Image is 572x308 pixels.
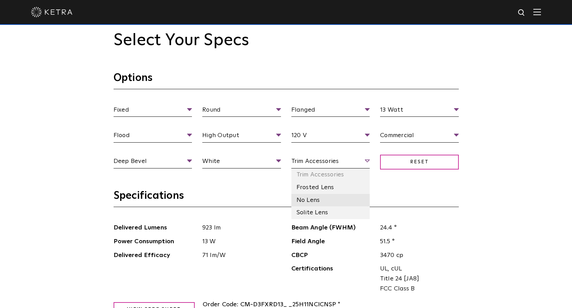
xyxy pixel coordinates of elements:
span: Reset [380,155,459,170]
span: 3470 cp [375,250,459,260]
h3: Options [114,71,459,89]
span: High Output [202,131,281,143]
span: FCC Class B [380,284,454,294]
span: Flood [114,131,192,143]
img: ketra-logo-2019-white [31,7,72,17]
span: 71 lm/W [197,250,281,260]
span: Title 24 [JA8] [380,274,454,284]
h3: Specifications [114,189,459,207]
li: Solite Lens [291,206,370,219]
span: Deep Bevel [114,156,192,168]
span: CBCP [291,250,375,260]
li: No Lens [291,194,370,207]
li: Trim Accessories [291,168,370,181]
span: Field Angle [291,237,375,247]
span: Fixed [114,105,192,117]
span: Delivered Lumens [114,223,197,233]
span: Order Code: [203,301,239,308]
span: 13 Watt [380,105,459,117]
span: Round [202,105,281,117]
span: Trim Accessories [291,156,370,168]
span: Commercial [380,131,459,143]
h2: Select Your Specs [114,31,459,51]
img: search icon [517,9,526,17]
span: 120 V [291,131,370,143]
span: Beam Angle (FWHM) [291,223,375,233]
img: Hamburger%20Nav.svg [533,9,541,15]
span: 923 lm [197,223,281,233]
span: 51.5 ° [375,237,459,247]
span: Certifications [291,264,375,294]
span: Power Consumption [114,237,197,247]
span: White [202,156,281,168]
span: UL, cUL [380,264,454,274]
li: Frosted Lens [291,181,370,194]
span: 13 W [197,237,281,247]
span: Flanged [291,105,370,117]
span: Delivered Efficacy [114,250,197,260]
span: 24.4 ° [375,223,459,233]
